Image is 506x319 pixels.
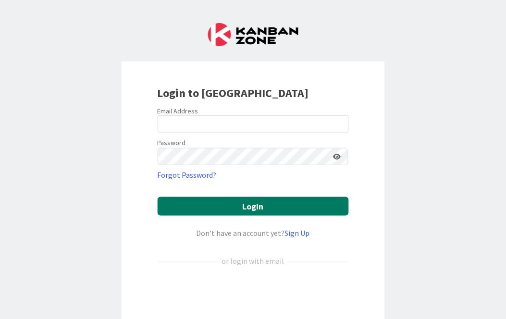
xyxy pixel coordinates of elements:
div: or login with email [220,256,287,267]
iframe: Sign in with Google Button [153,283,354,304]
div: Don’t have an account yet? [158,227,349,239]
img: Kanban Zone [208,23,298,46]
label: Password [158,138,186,148]
a: Sign Up [285,228,310,238]
label: Email Address [158,107,198,115]
button: Login [158,197,349,216]
b: Login to [GEOGRAPHIC_DATA] [158,86,309,100]
a: Forgot Password? [158,169,217,181]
